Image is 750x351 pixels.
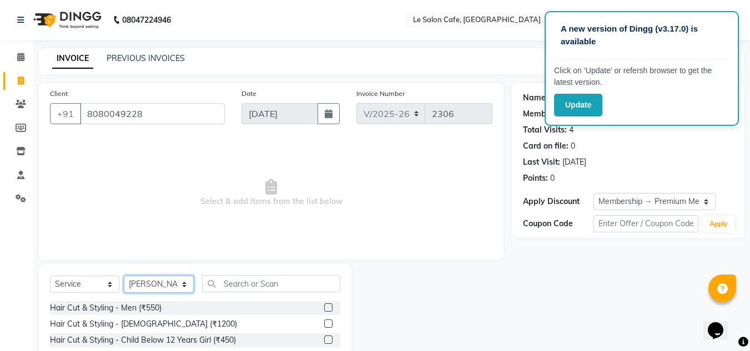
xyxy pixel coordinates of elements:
[523,156,560,168] div: Last Visit:
[523,124,567,136] div: Total Visits:
[523,218,593,230] div: Coupon Code
[571,140,575,152] div: 0
[523,140,568,152] div: Card on file:
[50,103,81,124] button: +91
[561,23,723,48] p: A new version of Dingg (v3.17.0) is available
[550,172,555,184] div: 0
[50,302,162,314] div: Hair Cut & Styling - Men (₹550)
[50,318,237,330] div: Hair Cut & Styling - [DEMOGRAPHIC_DATA] (₹1200)
[28,4,104,35] img: logo
[80,103,225,124] input: Search by Name/Mobile/Email/Code
[523,172,548,184] div: Points:
[523,196,593,207] div: Apply Discount
[107,53,185,63] a: PREVIOUS INVOICES
[122,4,171,35] b: 08047224946
[554,94,602,116] button: Update
[523,108,571,120] div: Membership:
[50,138,492,248] span: Select & add items from the list below
[523,92,548,104] div: Name:
[202,275,340,292] input: Search or Scan
[356,89,405,99] label: Invoice Number
[569,124,573,136] div: 4
[50,334,236,346] div: Hair Cut & Styling - Child Below 12 Years Girl (₹450)
[241,89,256,99] label: Date
[52,49,93,69] a: INVOICE
[593,215,698,232] input: Enter Offer / Coupon Code
[554,65,729,88] p: Click on ‘Update’ or refersh browser to get the latest version.
[703,307,739,340] iframe: chat widget
[50,89,68,99] label: Client
[703,216,734,232] button: Apply
[562,156,586,168] div: [DATE]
